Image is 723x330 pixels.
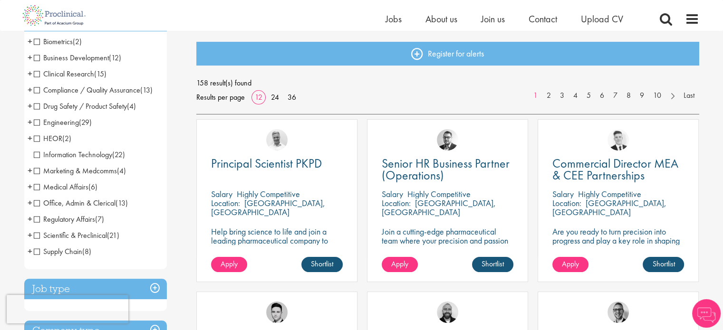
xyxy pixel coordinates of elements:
span: (4) [117,166,126,176]
span: + [28,66,32,81]
span: Business Development [34,53,121,63]
span: Scientific & Preclinical [34,230,107,240]
p: [GEOGRAPHIC_DATA], [GEOGRAPHIC_DATA] [552,198,666,217]
a: 9 [635,90,649,101]
a: 12 [251,92,266,102]
span: Clinical Research [34,69,94,79]
a: 10 [648,90,666,101]
span: (21) [107,230,119,240]
a: Commercial Director MEA & CEE Partnerships [552,158,684,181]
span: Regulatory Affairs [34,214,104,224]
span: Results per page [196,90,245,104]
span: + [28,115,32,129]
span: Compliance / Quality Assurance [34,85,153,95]
img: Chatbot [692,299,721,328]
span: + [28,163,32,178]
span: Compliance / Quality Assurance [34,85,140,95]
span: HEOR [34,133,71,143]
a: Apply [211,257,247,272]
img: Joshua Bye [266,129,288,151]
span: Office, Admin & Clerical [34,198,128,208]
img: Niklas Kaminski [437,129,458,151]
span: + [28,50,32,65]
span: Regulatory Affairs [34,214,95,224]
a: Join us [481,13,505,25]
a: 3 [555,90,569,101]
span: Location: [211,198,240,208]
span: Marketing & Medcomms [34,166,126,176]
a: 8 [622,90,636,101]
span: Business Development [34,53,109,63]
span: Location: [382,198,411,208]
span: Salary [211,189,232,199]
span: Clinical Research [34,69,106,79]
iframe: reCAPTCHA [7,295,128,323]
a: 24 [268,92,282,102]
a: Contact [529,13,557,25]
p: Highly Competitive [578,189,641,199]
a: 7 [608,90,622,101]
span: Supply Chain [34,246,91,256]
a: 5 [582,90,596,101]
span: Drug Safety / Product Safety [34,101,136,111]
span: Office, Admin & Clerical [34,198,116,208]
a: Shortlist [472,257,513,272]
p: Help bring science to life and join a leading pharmaceutical company to play a key role in delive... [211,227,343,272]
span: (6) [88,182,97,192]
span: Scientific & Preclinical [34,230,119,240]
p: [GEOGRAPHIC_DATA], [GEOGRAPHIC_DATA] [211,198,325,217]
a: 6 [595,90,609,101]
span: Biometrics [34,37,73,47]
span: Medical Affairs [34,182,88,192]
span: 158 result(s) found [196,76,699,90]
span: + [28,99,32,113]
span: Engineering [34,117,92,127]
p: Join a cutting-edge pharmaceutical team where your precision and passion for quality will help sh... [382,227,513,263]
a: Shortlist [643,257,684,272]
span: Commercial Director MEA & CEE Partnerships [552,155,678,183]
span: + [28,179,32,194]
span: Principal Scientist PKPD [211,155,322,171]
a: Apply [552,257,588,272]
a: 4 [569,90,582,101]
span: (13) [140,85,153,95]
h3: Job type [24,279,167,299]
p: Highly Competitive [237,189,300,199]
img: George Breen [607,302,629,323]
span: (22) [112,150,125,160]
span: Upload CV [581,13,623,25]
a: About us [425,13,457,25]
span: Information Technology [34,150,125,160]
img: Jordan Kiely [437,302,458,323]
span: Senior HR Business Partner (Operations) [382,155,510,183]
p: Are you ready to turn precision into progress and play a key role in shaping the future of pharma... [552,227,684,254]
p: Highly Competitive [407,189,471,199]
span: (12) [109,53,121,63]
a: Shortlist [301,257,343,272]
a: Principal Scientist PKPD [211,158,343,170]
span: Apply [221,259,238,269]
span: Salary [552,189,574,199]
a: 2 [542,90,556,101]
a: Apply [382,257,418,272]
span: (8) [82,246,91,256]
a: Register for alerts [196,42,699,66]
img: Connor Lynes [266,302,288,323]
a: Last [679,90,699,101]
span: (13) [116,198,128,208]
span: + [28,244,32,258]
p: [GEOGRAPHIC_DATA], [GEOGRAPHIC_DATA] [382,198,496,217]
span: + [28,196,32,210]
a: Jobs [386,13,402,25]
span: Apply [391,259,408,269]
